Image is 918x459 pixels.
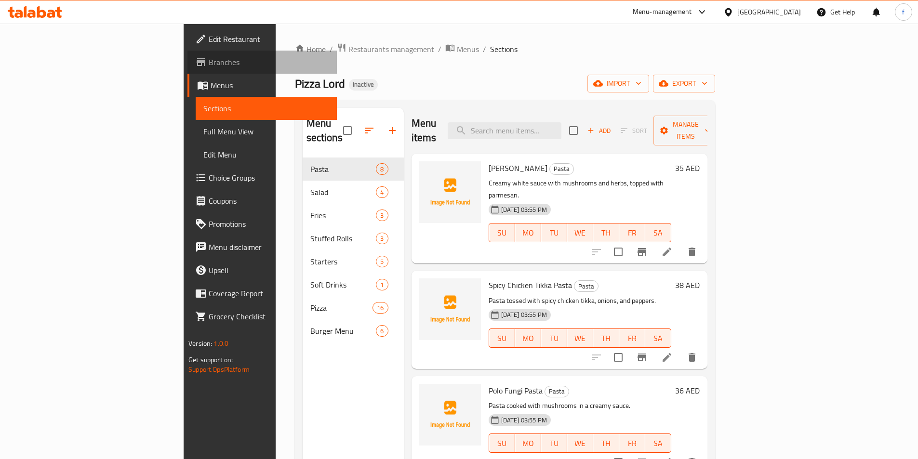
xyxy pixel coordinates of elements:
[196,143,337,166] a: Edit Menu
[595,78,641,90] span: import
[489,383,543,398] span: Polo Fungi Pasta
[187,236,337,259] a: Menu disclaimer
[412,116,437,145] h2: Menu items
[337,43,434,55] a: Restaurants management
[584,123,614,138] button: Add
[497,310,551,319] span: [DATE] 03:55 PM
[645,223,671,242] button: SA
[310,163,376,175] span: Pasta
[209,264,329,276] span: Upsell
[545,386,569,397] span: Pasta
[188,354,233,366] span: Get support on:
[188,337,212,350] span: Version:
[303,250,404,273] div: Starters5
[737,7,801,17] div: [GEOGRAPHIC_DATA]
[303,181,404,204] div: Salad4
[545,331,563,345] span: TU
[661,118,710,143] span: Manage items
[489,295,671,307] p: Pasta tossed with spicy chicken tikka, onions, and peppers.
[310,279,376,290] span: Soft Drinks
[187,166,337,189] a: Choice Groups
[376,186,388,198] div: items
[597,331,615,345] span: TH
[614,123,653,138] span: Select section first
[675,161,700,175] h6: 35 AED
[541,328,567,348] button: TU
[295,43,715,55] nav: breadcrumb
[438,43,441,55] li: /
[563,120,584,141] span: Select section
[619,433,645,453] button: FR
[349,79,378,91] div: Inactive
[661,78,707,90] span: export
[373,302,388,314] div: items
[376,163,388,175] div: items
[489,177,671,201] p: Creamy white sauce with mushrooms and herbs, topped with parmesan.
[448,122,561,139] input: search
[310,256,376,267] span: Starters
[493,331,511,345] span: SU
[376,327,387,336] span: 6
[310,186,376,198] span: Salad
[515,328,541,348] button: MO
[310,325,376,337] div: Burger Menu
[493,436,511,450] span: SU
[489,161,547,175] span: [PERSON_NAME]
[489,400,671,412] p: Pasta cooked with mushrooms in a creamy sauce.
[574,281,598,292] span: Pasta
[209,311,329,322] span: Grocery Checklist
[209,172,329,184] span: Choice Groups
[680,346,704,369] button: delete
[574,280,599,292] div: Pasta
[608,347,628,367] span: Select to update
[445,43,479,55] a: Menus
[209,56,329,68] span: Branches
[310,233,376,244] div: Stuffed Rolls
[571,226,589,240] span: WE
[645,328,671,348] button: SA
[209,218,329,230] span: Promotions
[376,233,388,244] div: items
[310,302,373,314] span: Pizza
[519,436,537,450] span: MO
[550,163,573,174] span: Pasta
[303,204,404,227] div: Fries3
[497,205,551,214] span: [DATE] 03:55 PM
[571,436,589,450] span: WE
[545,436,563,450] span: TU
[593,328,619,348] button: TH
[203,149,329,160] span: Edit Menu
[586,125,612,136] span: Add
[515,223,541,242] button: MO
[633,6,692,18] div: Menu-management
[209,33,329,45] span: Edit Restaurant
[515,433,541,453] button: MO
[376,165,387,174] span: 8
[549,163,574,175] div: Pasta
[519,226,537,240] span: MO
[376,256,388,267] div: items
[187,212,337,236] a: Promotions
[419,161,481,223] img: Alfredo Pasta
[187,282,337,305] a: Coverage Report
[209,288,329,299] span: Coverage Report
[303,319,404,342] div: Burger Menu6
[623,436,641,450] span: FR
[645,433,671,453] button: SA
[213,337,228,350] span: 1.0.0
[349,80,378,89] span: Inactive
[661,246,673,258] a: Edit menu item
[187,27,337,51] a: Edit Restaurant
[584,123,614,138] span: Add item
[457,43,479,55] span: Menus
[419,278,481,340] img: Spicy Chicken Tikka Pasta
[376,279,388,290] div: items
[493,226,511,240] span: SU
[623,226,641,240] span: FR
[337,120,358,141] span: Select all sections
